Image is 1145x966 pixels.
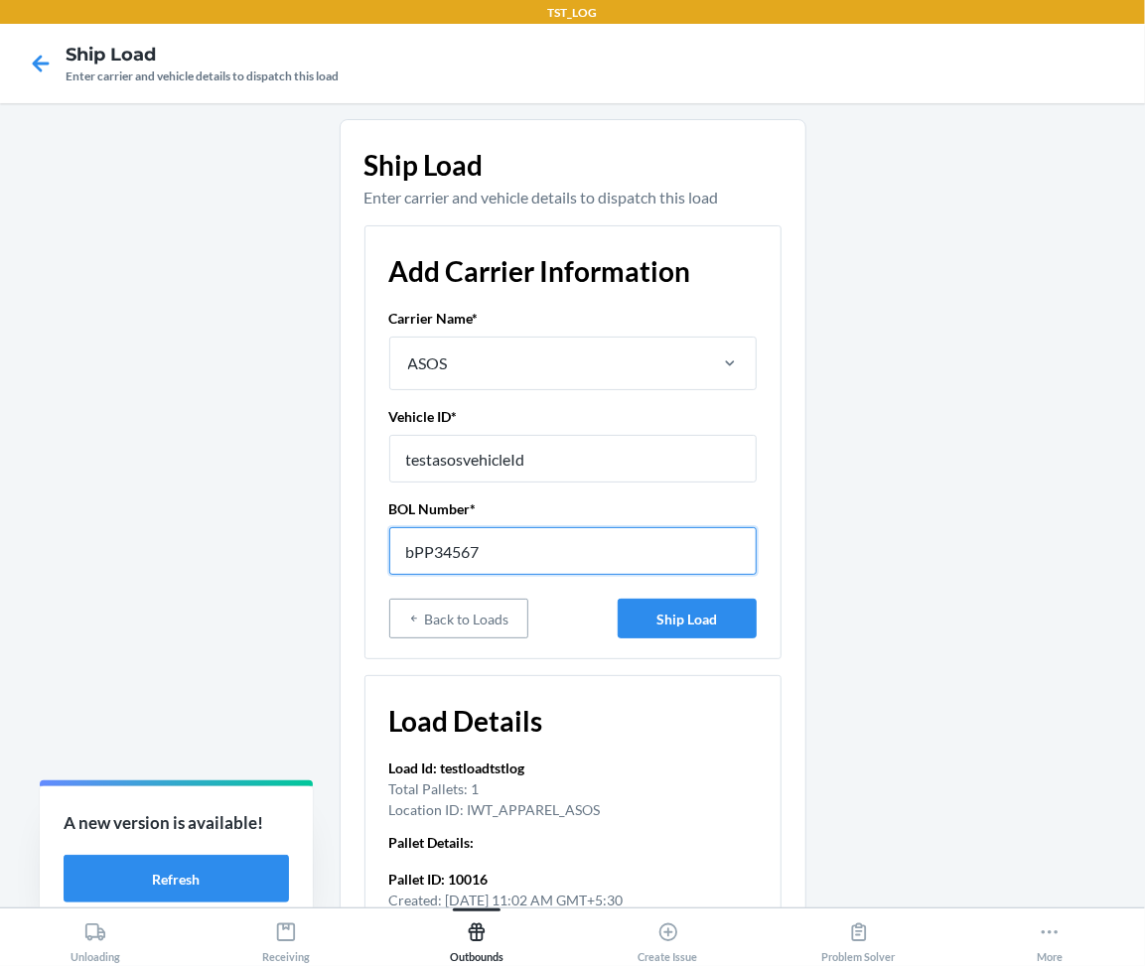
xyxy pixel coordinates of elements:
button: Outbounds [381,908,572,963]
div: ASOS [408,351,448,375]
div: More [1037,913,1063,963]
p: Created: [DATE] 11:02 AM GMT+5:30 [389,890,624,910]
p: A new version is available! [64,810,289,836]
div: Create Issue [639,913,698,963]
div: Receiving [262,913,310,963]
p: BOL Number * [389,498,757,519]
button: Ship Load [618,599,757,638]
button: Refresh [64,855,289,902]
div: Problem Solver [822,913,896,963]
h4: Ship Load [66,42,339,68]
p: Total Pallets: 1 [389,778,757,799]
input: Enter BOL number [389,527,757,575]
p: Carrier Name * [389,308,757,329]
p: Vehicle ID * [389,406,757,427]
p: Load Details [389,700,757,742]
button: Receiving [191,908,381,963]
button: Problem Solver [764,908,954,963]
input: Enter vehicle ID [389,435,757,483]
button: Back to Loads [389,599,528,638]
p: Pallet ID: 10016 [389,869,624,890]
p: Load Id: testloadtstlog [389,758,757,778]
p: Pallet Details : [389,832,757,853]
p: Location ID: IWT_APPAREL_ASOS [389,799,757,820]
p: Ship Load [364,144,782,186]
div: Unloading [71,913,120,963]
button: Create Issue [573,908,764,963]
div: Outbounds [450,913,503,963]
button: More [954,908,1145,963]
p: Add Carrier Information [389,250,757,292]
p: TST_LOG [548,4,598,22]
div: Enter carrier and vehicle details to dispatch this load [66,68,339,85]
p: Enter carrier and vehicle details to dispatch this load [364,186,782,209]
